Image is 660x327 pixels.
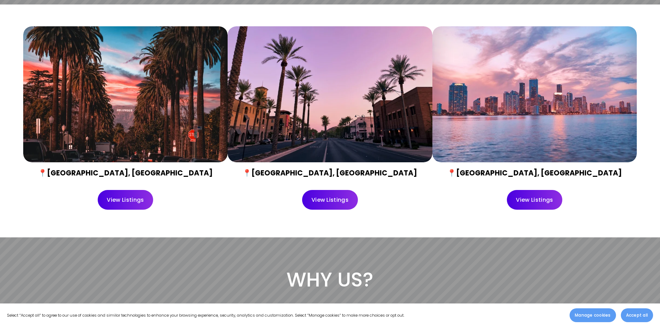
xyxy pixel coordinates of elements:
span: Manage cookies [575,312,610,318]
strong: 📍[GEOGRAPHIC_DATA], [GEOGRAPHIC_DATA] [38,168,213,178]
p: Select “Accept all” to agree to our use of cookies and similar technologies to enhance your brows... [7,312,404,319]
a: View Listings [302,190,358,210]
button: Accept all [621,308,653,322]
a: View Listings [98,190,153,210]
h2: WHY US? [13,267,647,292]
span: Accept all [626,312,648,318]
strong: 📍[GEOGRAPHIC_DATA], [GEOGRAPHIC_DATA] [447,168,622,178]
a: View Listings [507,190,563,210]
strong: 📍[GEOGRAPHIC_DATA], [GEOGRAPHIC_DATA] [243,168,417,178]
button: Manage cookies [570,308,616,322]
